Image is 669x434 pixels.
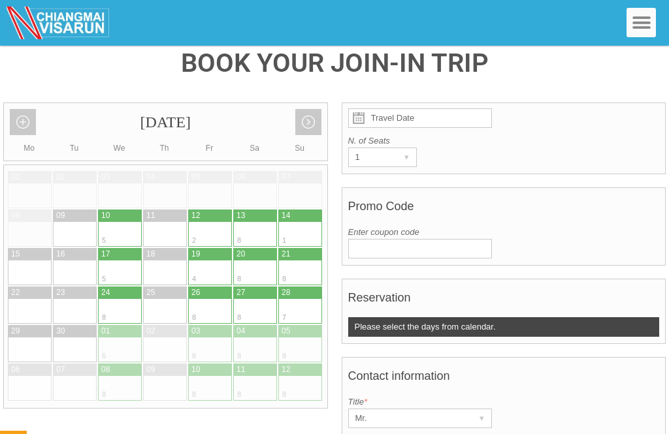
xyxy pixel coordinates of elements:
div: 01 [101,326,110,337]
div: 14 [282,210,290,221]
div: Sa [232,142,277,155]
div: 10 [191,364,200,375]
div: 11 [237,364,245,375]
div: 12 [282,364,290,375]
label: Enter coupon code [348,226,660,239]
div: 07 [56,364,65,375]
div: 10 [101,210,110,221]
div: 23 [56,287,65,298]
div: 03 [191,326,200,337]
div: 17 [101,249,110,260]
div: 28 [282,287,290,298]
div: ▾ [398,148,416,166]
div: 03 [101,172,110,183]
div: 21 [282,249,290,260]
div: 06 [237,172,245,183]
div: 15 [11,249,20,260]
div: Please select the days from calendar. [348,317,660,337]
div: Mr. [349,409,466,427]
div: 24 [101,287,110,298]
h4: Contact information [348,363,660,395]
div: 01 [11,172,20,183]
div: [DATE] [4,103,327,142]
div: ▾ [473,409,491,427]
div: Tu [52,142,97,155]
h4: Reservation [348,285,660,317]
div: Th [142,142,187,155]
div: 22 [11,287,20,298]
label: N. of Seats [348,134,660,147]
div: 27 [237,287,245,298]
div: 18 [146,249,155,260]
div: 12 [191,210,200,221]
div: 08 [11,210,20,221]
div: Su [277,142,322,155]
div: 1 [349,148,391,166]
div: 19 [191,249,200,260]
div: 25 [146,287,155,298]
div: 04 [146,172,155,183]
div: 05 [191,172,200,183]
div: Menu Toggle [627,8,656,37]
div: 20 [237,249,245,260]
div: 09 [56,210,65,221]
div: 07 [282,172,290,183]
div: 09 [146,364,155,375]
div: We [97,142,142,155]
div: Fr [187,142,232,155]
div: Mo [7,142,52,155]
div: 05 [282,326,290,337]
div: 30 [56,326,65,337]
h4: BOOK YOUR JOIN-IN TRIP [3,50,666,76]
div: 13 [237,210,245,221]
div: 04 [237,326,245,337]
div: 16 [56,249,65,260]
div: 26 [191,287,200,298]
div: 08 [101,364,110,375]
div: 02 [56,172,65,183]
div: 02 [146,326,155,337]
label: Title [348,395,660,409]
div: 06 [11,364,20,375]
h4: Promo Code [348,193,660,226]
div: 11 [146,210,155,221]
div: 29 [11,326,20,337]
